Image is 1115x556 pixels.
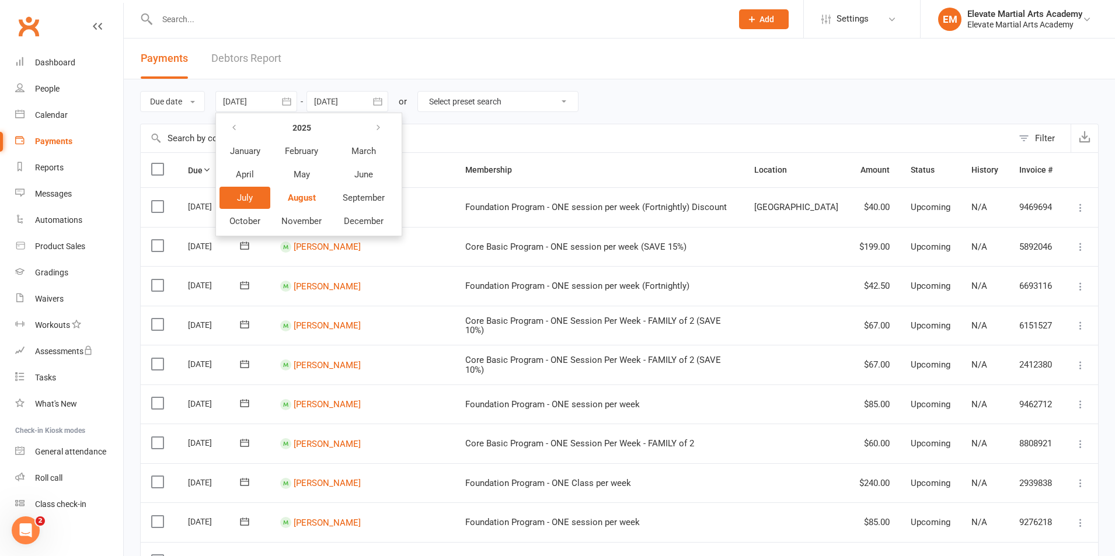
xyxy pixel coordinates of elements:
div: People [35,84,60,93]
span: Upcoming [911,202,950,212]
span: N/A [971,438,987,449]
div: [DATE] [188,197,242,215]
td: 8808921 [1009,424,1063,463]
span: April [236,169,254,180]
a: Class kiosk mode [15,491,123,517]
span: Core Basic Program - ONE session per week (SAVE 15%) [465,242,687,252]
span: October [229,216,260,226]
a: [PERSON_NAME] [294,359,361,370]
td: 5892046 [1009,227,1063,267]
a: Workouts [15,312,123,338]
button: Filter [1013,124,1071,152]
td: 6693116 [1009,266,1063,306]
span: N/A [971,320,987,331]
td: $42.50 [849,266,900,306]
td: 9469694 [1009,187,1063,227]
span: September [343,193,385,203]
th: Membership [455,153,744,187]
span: Settings [837,6,869,32]
a: [PERSON_NAME] [294,320,361,331]
span: Foundation Program - ONE Class per week [465,478,631,488]
div: Workouts [35,320,70,330]
td: $199.00 [849,227,900,267]
div: Dashboard [35,58,75,67]
a: Calendar [15,102,123,128]
div: [DATE] [188,394,242,412]
td: [GEOGRAPHIC_DATA] [744,187,849,227]
div: [DATE] [188,473,242,491]
div: Assessments [35,347,93,356]
strong: 2025 [292,123,311,132]
input: Search... [154,11,724,27]
a: [PERSON_NAME] [294,438,361,449]
a: Tasks [15,365,123,391]
span: N/A [971,281,987,291]
a: Automations [15,207,123,233]
th: Due [177,153,270,187]
div: [DATE] [188,512,242,530]
a: [PERSON_NAME] [294,242,361,252]
div: [DATE] [188,237,242,255]
span: January [230,146,260,156]
span: N/A [971,202,987,212]
button: April [219,163,270,186]
a: What's New [15,391,123,417]
button: January [219,140,270,162]
td: 9462712 [1009,384,1063,424]
a: Payments [15,128,123,155]
a: General attendance kiosk mode [15,439,123,465]
span: Upcoming [911,359,950,370]
button: September [333,187,395,209]
a: Dashboard [15,50,123,76]
div: Gradings [35,268,68,277]
span: Upcoming [911,517,950,527]
span: Core Basic Program - ONE Session Per Week - FAMILY of 2 (SAVE 10%) [465,316,721,336]
span: July [237,193,253,203]
button: June [333,163,395,186]
td: $85.00 [849,384,900,424]
span: Payments [141,52,188,64]
span: February [285,146,318,156]
div: or [399,95,407,109]
span: Foundation Program - ONE session per week [465,399,640,410]
th: Status [900,153,961,187]
td: 6151527 [1009,306,1063,345]
a: Clubworx [14,12,43,41]
span: Add [759,15,774,24]
td: $67.00 [849,306,900,345]
span: December [344,216,384,226]
div: [DATE] [188,276,242,294]
span: June [354,169,373,180]
div: Automations [35,215,82,225]
div: Waivers [35,294,64,303]
span: Core Basic Program - ONE Session Per Week - FAMILY of 2 [465,438,694,449]
span: Foundation Program - ONE session per week (Fortnightly) [465,281,689,291]
input: Search by contact name or invoice number [141,124,1013,152]
span: N/A [971,478,987,488]
span: Upcoming [911,242,950,252]
span: N/A [971,242,987,252]
button: December [333,210,395,232]
td: 2412380 [1009,345,1063,384]
button: Due date [140,91,205,112]
span: N/A [971,517,987,527]
a: Roll call [15,465,123,491]
button: Add [739,9,789,29]
span: Foundation Program - ONE session per week (Fortnightly) Discount [465,202,727,212]
div: [DATE] [188,355,242,373]
td: $67.00 [849,345,900,384]
div: Reports [35,163,64,172]
div: Calendar [35,110,68,120]
div: Tasks [35,373,56,382]
td: 9276218 [1009,502,1063,542]
button: October [219,210,270,232]
iframe: Intercom live chat [12,516,40,544]
a: [PERSON_NAME] [294,478,361,488]
button: February [271,140,332,162]
th: History [961,153,1009,187]
button: November [271,210,332,232]
div: Product Sales [35,242,85,251]
th: Invoice # [1009,153,1063,187]
button: August [271,187,332,209]
button: July [219,187,270,209]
